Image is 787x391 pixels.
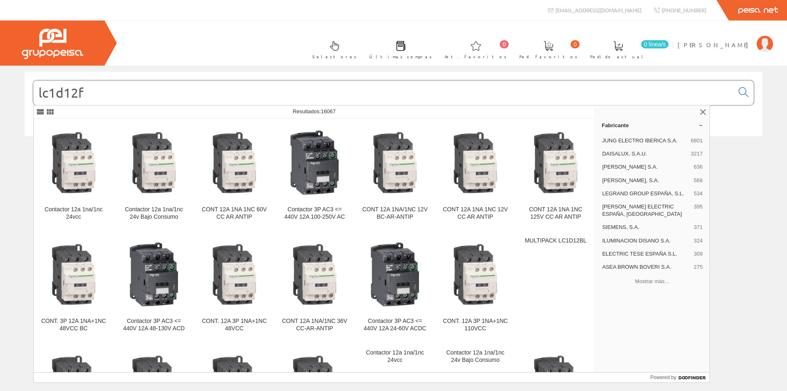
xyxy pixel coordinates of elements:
span: 636 [694,163,703,171]
span: Ped. favoritos [519,53,578,61]
div: CONT 12A 1NA 1NC 125V CC AR ANTIP [522,206,589,221]
img: CONT. 12A 3P 1NA+1NC 110VCC [442,241,509,308]
a: CONT. 12A 3P 1NA+1NC 110VCC CONT. 12A 3P 1NA+1NC 110VCC [435,231,515,342]
span: 16067 [321,108,336,114]
span: 3217 [691,150,703,158]
input: Buscar... [33,80,734,105]
a: CONT 12A 1NA 1NC 60V CC AR ANTIP CONT 12A 1NA 1NC 60V CC AR ANTIP [194,119,274,230]
span: [PERSON_NAME] [678,41,753,49]
a: [PERSON_NAME] [678,34,773,42]
img: Contactor 12a 1na/1nc 24vcc [40,129,107,196]
span: Pedido actual [590,53,646,61]
a: Selectores [304,34,361,64]
span: [PERSON_NAME], S.A. [602,177,690,184]
img: Contactor 3P AC3 <= 440V 12A 24-60V ACDC [362,241,428,308]
span: 6801 [691,137,703,144]
span: 371 [694,224,703,231]
div: CONT 12A 1NA 1NC 60V CC AR ANTIP [201,206,268,221]
img: Contactor 3P AC3 <= 440V 12A 100-250V AC [281,129,348,196]
div: Contactor 12a 1na/1nc 24vcc [362,349,428,364]
span: 534 [694,190,703,197]
img: CONT 12A 1NA/1NC 12V BC-AR-ANTIP [362,129,428,196]
img: CONT 12A 1NA 1NC 60V CC AR ANTIP [201,129,268,196]
span: Resultados: [293,108,336,114]
img: CONT 12A 1NA 1NC 12V CC AR ANTIP [442,129,509,196]
a: Contactor 12a 1na/1nc 24vcc Contactor 12a 1na/1nc 24vcc [34,119,114,230]
span: ELECTRIC TESE ESPAÑA S.L. [602,250,690,258]
a: Contactor 12a 1na/1nc 24v Bajo Consumo Contactor 12a 1na/1nc 24v Bajo Consumo [114,119,194,230]
div: © Grupo Peisa [25,146,762,153]
span: JUNG ELECTRO IBERICA S.A. [602,137,687,144]
a: CONT 12A 1NA/1NC 36V CC-AR-ANTIP CONT 12A 1NA/1NC 36V CC-AR-ANTIP [275,231,355,342]
a: Fabricante [595,119,710,132]
img: CONT 12A 1NA/1NC 36V CC-AR-ANTIP [281,241,348,308]
span: 309 [694,250,703,258]
div: Contactor 12a 1na/1nc 24v Bajo Consumo [442,349,509,364]
a: CONT 12A 1NA 1NC 12V CC AR ANTIP CONT 12A 1NA 1NC 12V CC AR ANTIP [435,119,515,230]
span: 0 [500,40,509,48]
img: CONT. 12A 3P 1NA+1NC 48VCC [201,241,268,308]
div: Contactor 3P AC3 <= 440V 12A 48-130V ACD [121,318,187,332]
span: 0 [571,40,580,48]
div: CONT 12A 1NA/1NC 12V BC-AR-ANTIP [362,206,428,221]
a: MULTIPACK LC1D12BL [516,231,596,342]
span: 395 [694,203,703,218]
a: Contactor 3P AC3 <= 440V 12A 24-60V ACDC Contactor 3P AC3 <= 440V 12A 24-60V ACDC [355,231,435,342]
a: CONT. 3P 12A 1NA+1NC 48VCC BC CONT. 3P 12A 1NA+1NC 48VCC BC [34,231,114,342]
div: CONT. 3P 12A 1NA+1NC 48VCC BC [40,318,107,332]
span: [EMAIL_ADDRESS][DOMAIN_NAME] [555,7,641,14]
img: CONT 12A 1NA 1NC 125V CC AR ANTIP [522,129,589,196]
span: Últimas compras [369,53,432,61]
img: Contactor 12a 1na/1nc 24v Bajo Consumo [121,129,187,196]
img: Contactor 3P AC3 <= 440V 12A 48-130V ACD [121,241,187,308]
span: [PHONE_NUMBER] [662,7,706,14]
span: 324 [694,237,703,245]
span: Powered by [651,374,676,381]
button: Mostrar más… [598,274,706,288]
span: Art. favoritos [445,53,507,61]
div: CONT. 12A 3P 1NA+1NC 110VCC [442,318,509,332]
span: ILUMINACION DISANO S.A. [602,237,690,245]
span: LEGRAND GROUP ESPAÑA, S.L. [602,190,690,197]
span: [PERSON_NAME] S.A. [602,163,690,171]
a: Últimas compras [361,34,436,64]
a: Contactor 3P AC3 <= 440V 12A 100-250V AC Contactor 3P AC3 <= 440V 12A 100-250V AC [275,119,355,230]
span: 275 [694,263,703,271]
div: Contactor 3P AC3 <= 440V 12A 24-60V ACDC [362,318,428,332]
span: 568 [694,177,703,184]
div: CONT 12A 1NA 1NC 12V CC AR ANTIP [442,206,509,221]
span: [PERSON_NAME] ELECTRIC ESPAÑA, [GEOGRAPHIC_DATA] [602,203,690,218]
a: CONT 12A 1NA 1NC 125V CC AR ANTIP CONT 12A 1NA 1NC 125V CC AR ANTIP [516,119,596,230]
span: ASEA BROWN BOVERI S.A. [602,263,690,271]
a: CONT 12A 1NA/1NC 12V BC-AR-ANTIP CONT 12A 1NA/1NC 12V BC-AR-ANTIP [355,119,435,230]
span: SIEMENS, S.A. [602,224,690,231]
img: Grupo Peisa [22,29,83,59]
div: MULTIPACK LC1D12BL [522,237,589,245]
span: 0 línea/s [641,40,669,48]
div: Contactor 12a 1na/1nc 24vcc [40,206,107,221]
div: Contactor 3P AC3 <= 440V 12A 100-250V AC [281,206,348,221]
span: Selectores [312,53,357,61]
div: CONT. 12A 3P 1NA+1NC 48VCC [201,318,268,332]
div: CONT 12A 1NA/1NC 36V CC-AR-ANTIP [281,318,348,332]
span: DAISALUX, S.A.U. [602,150,687,158]
div: Contactor 12a 1na/1nc 24v Bajo Consumo [121,206,187,221]
a: CONT. 12A 3P 1NA+1NC 48VCC CONT. 12A 3P 1NA+1NC 48VCC [194,231,274,342]
a: Powered by [651,373,710,382]
a: Contactor 3P AC3 <= 440V 12A 48-130V ACD Contactor 3P AC3 <= 440V 12A 48-130V ACD [114,231,194,342]
img: CONT. 3P 12A 1NA+1NC 48VCC BC [40,241,107,308]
